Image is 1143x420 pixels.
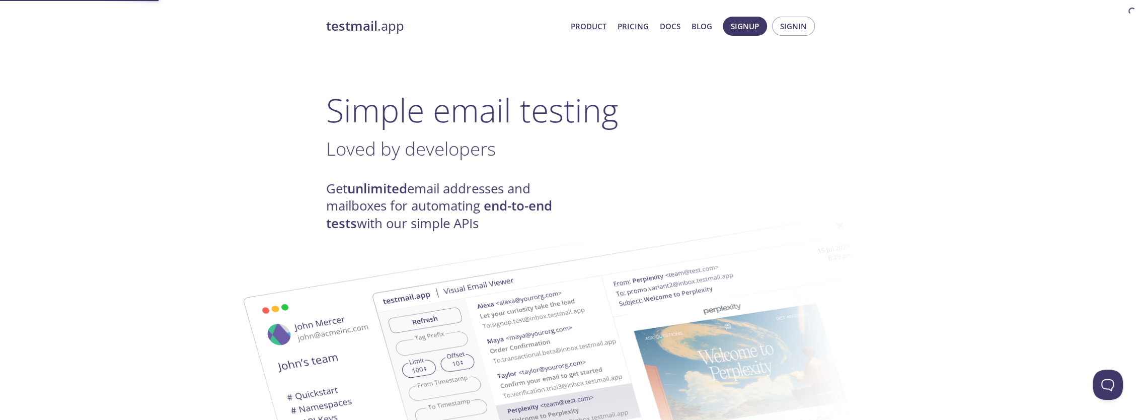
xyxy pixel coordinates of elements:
span: Signup [731,20,759,33]
span: Signin [780,20,807,33]
strong: testmail [326,17,377,35]
a: Pricing [618,20,649,33]
iframe: Help Scout Beacon - Open [1093,370,1123,400]
h1: Simple email testing [326,91,817,129]
button: Signup [723,17,767,36]
strong: unlimited [347,180,407,197]
button: Signin [772,17,815,36]
a: Docs [660,20,680,33]
a: Blog [692,20,712,33]
a: Product [571,20,606,33]
h4: Get email addresses and mailboxes for automating with our simple APIs [326,180,572,232]
a: testmail.app [326,18,563,35]
span: Loved by developers [326,136,496,161]
strong: end-to-end tests [326,197,552,232]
